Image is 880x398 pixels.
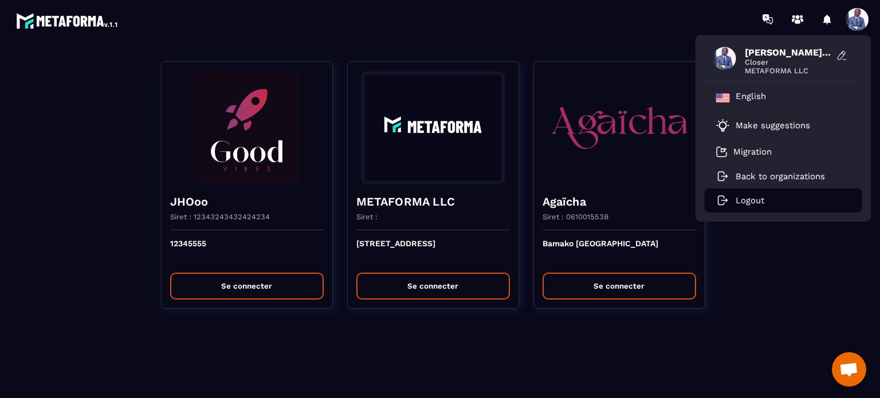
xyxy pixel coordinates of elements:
button: Se connecter [543,273,696,300]
p: Migration [733,147,772,157]
a: Make suggestions [716,119,836,132]
h4: METAFORMA LLC [356,194,510,210]
a: Migration [716,146,772,157]
button: Se connecter [356,273,510,300]
img: logo [16,10,119,31]
p: [STREET_ADDRESS] [356,239,510,264]
p: Make suggestions [736,120,810,131]
p: Back to organizations [736,171,825,182]
span: Closer [745,58,831,66]
a: Back to organizations [716,171,825,182]
button: Se connecter [170,273,324,300]
p: Siret : 12343243432424234 [170,212,270,221]
p: Logout [736,195,764,206]
img: funnel-background [543,70,696,185]
img: funnel-background [356,70,510,185]
p: English [736,91,766,105]
p: Siret : [356,212,378,221]
h4: Agaïcha [543,194,696,210]
h4: JHOoo [170,194,324,210]
p: Bamako [GEOGRAPHIC_DATA] [543,239,696,264]
p: Siret : 061001553B [543,212,608,221]
span: METAFORMA LLC [745,66,831,75]
img: funnel-background [170,70,324,185]
p: 12345555 [170,239,324,264]
span: [PERSON_NAME][DATE] [745,47,831,58]
a: Ouvrir le chat [832,352,866,387]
